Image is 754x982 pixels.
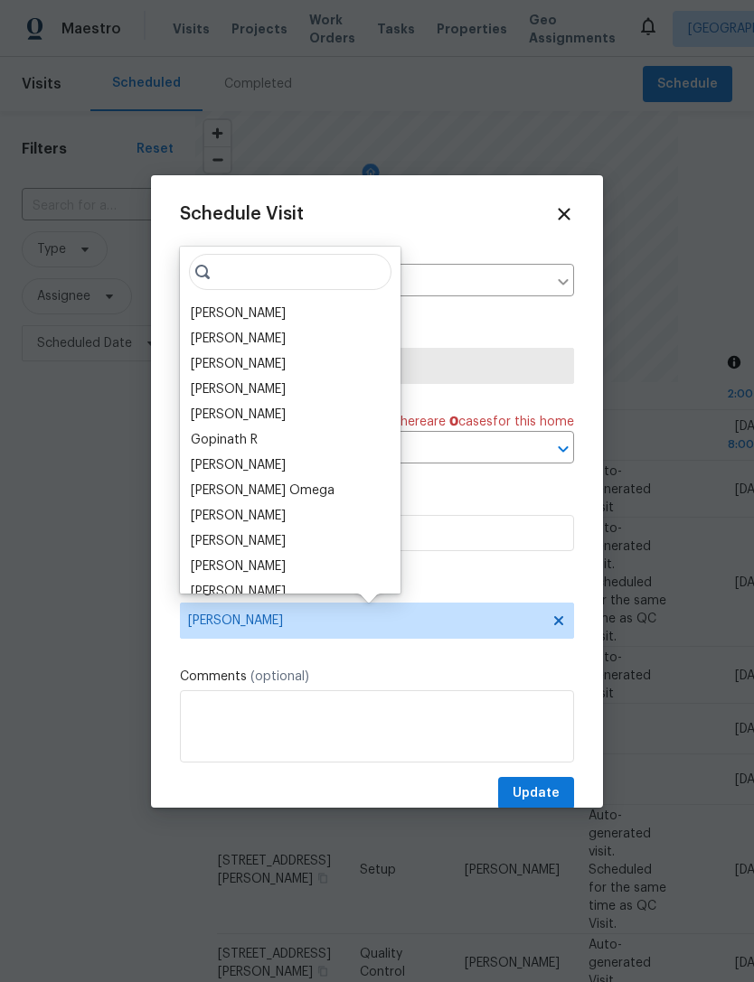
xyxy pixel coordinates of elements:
[191,557,286,575] div: [PERSON_NAME]
[191,330,286,348] div: [PERSON_NAME]
[180,668,574,686] label: Comments
[392,413,574,431] span: There are case s for this home
[191,507,286,525] div: [PERSON_NAME]
[250,670,309,683] span: (optional)
[191,380,286,398] div: [PERSON_NAME]
[188,613,542,628] span: [PERSON_NAME]
[180,246,574,264] label: Home
[554,204,574,224] span: Close
[449,416,458,428] span: 0
[191,456,286,474] div: [PERSON_NAME]
[191,532,286,550] div: [PERSON_NAME]
[551,436,576,462] button: Open
[191,583,286,601] div: [PERSON_NAME]
[191,304,286,323] div: [PERSON_NAME]
[513,782,560,805] span: Update
[191,406,286,424] div: [PERSON_NAME]
[191,355,286,373] div: [PERSON_NAME]
[498,777,574,810] button: Update
[180,205,304,223] span: Schedule Visit
[191,482,335,500] div: [PERSON_NAME] Omega
[191,431,258,449] div: Gopinath R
